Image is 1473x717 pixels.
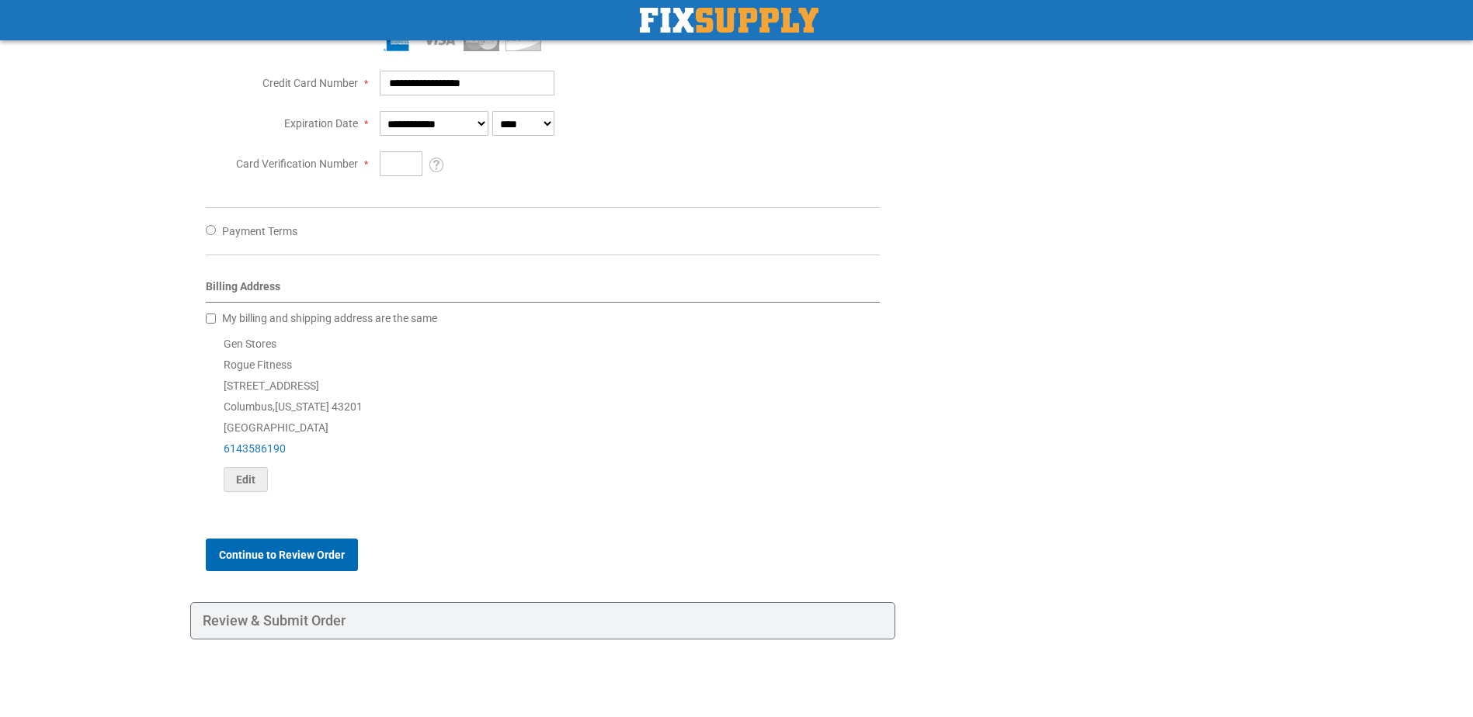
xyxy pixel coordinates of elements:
span: Continue to Review Order [219,549,345,561]
a: 6143586190 [224,442,286,455]
span: Edit [236,473,255,486]
button: Edit [224,467,268,492]
div: Billing Address [206,279,881,303]
span: Card Verification Number [236,158,358,170]
div: Review & Submit Order [190,602,896,639]
img: Fix Industrial Supply [640,8,818,33]
span: Expiration Date [284,117,358,130]
span: Credit Card Number [262,77,358,89]
span: Payment Terms [222,225,297,237]
div: Gen Stores Rogue Fitness [STREET_ADDRESS] Columbus , 43201 [GEOGRAPHIC_DATA] [206,334,881,492]
span: [US_STATE] [275,400,329,413]
a: store logo [640,8,818,33]
button: Continue to Review Order [206,539,358,571]
span: My billing and shipping address are the same [222,312,437,324]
